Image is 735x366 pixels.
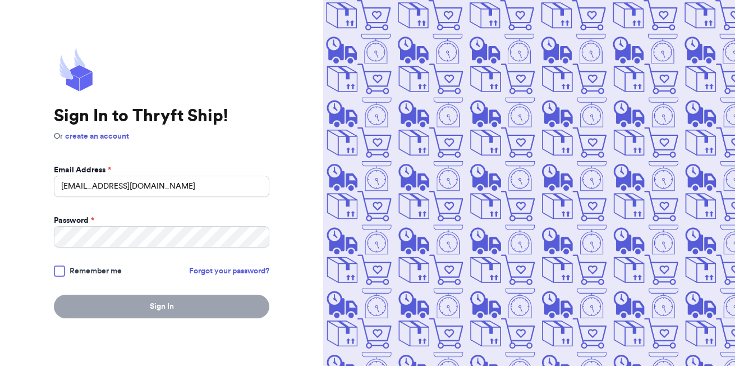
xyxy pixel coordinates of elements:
a: create an account [65,132,129,140]
button: Sign In [54,295,269,318]
span: Remember me [70,266,122,277]
label: Password [54,215,94,226]
label: Email Address [54,164,111,176]
h1: Sign In to Thryft Ship! [54,106,269,126]
p: Or [54,131,269,142]
a: Forgot your password? [189,266,269,277]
